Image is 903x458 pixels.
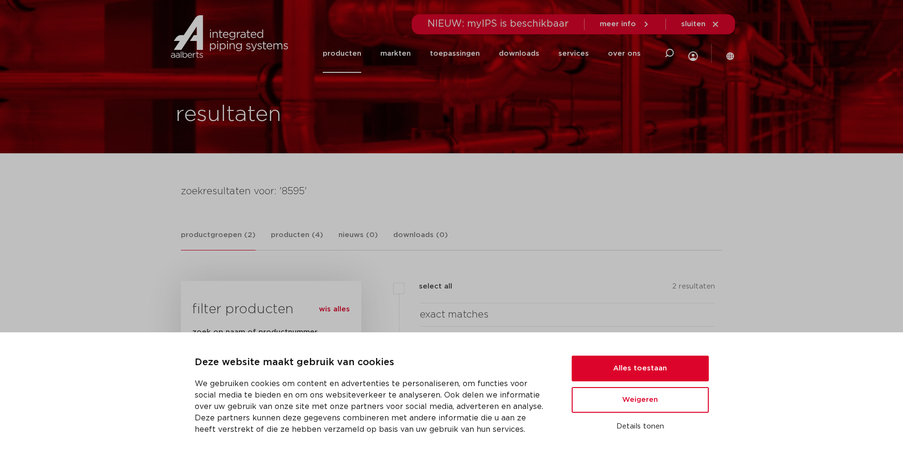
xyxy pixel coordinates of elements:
[195,378,549,435] p: We gebruiken cookies om content en advertenties te personaliseren, om functies voor social media ...
[323,34,641,73] nav: Menu
[600,20,636,28] span: meer info
[600,20,650,29] a: meer info
[195,355,549,370] p: Deze website maakt gebruik van cookies
[192,327,318,338] label: zoek op naam of productnummer
[380,34,411,73] a: markten
[338,229,378,250] a: nieuws (0)
[558,34,589,73] a: services
[271,229,323,250] a: producten (4)
[420,307,715,322] h4: exact matches
[499,34,539,73] a: downloads
[319,304,350,315] a: wis alles
[572,387,709,413] button: Weigeren
[681,20,720,29] a: sluiten
[405,281,452,292] label: select all
[681,20,705,28] span: sluiten
[672,281,715,296] p: 2 resultaten
[181,229,256,250] a: productgroepen (2)
[608,34,641,73] a: over ons
[572,356,709,381] button: Alles toestaan
[176,100,281,130] h1: resultaten
[393,229,448,250] a: downloads (0)
[430,34,480,73] a: toepassingen
[427,19,569,29] span: NIEUW: myIPS is beschikbaar
[181,184,723,199] h4: zoekresultaten voor: '8595'
[192,300,350,319] h3: filter producten
[572,418,709,435] button: Details tonen
[688,31,698,76] div: my IPS
[323,34,361,73] a: producten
